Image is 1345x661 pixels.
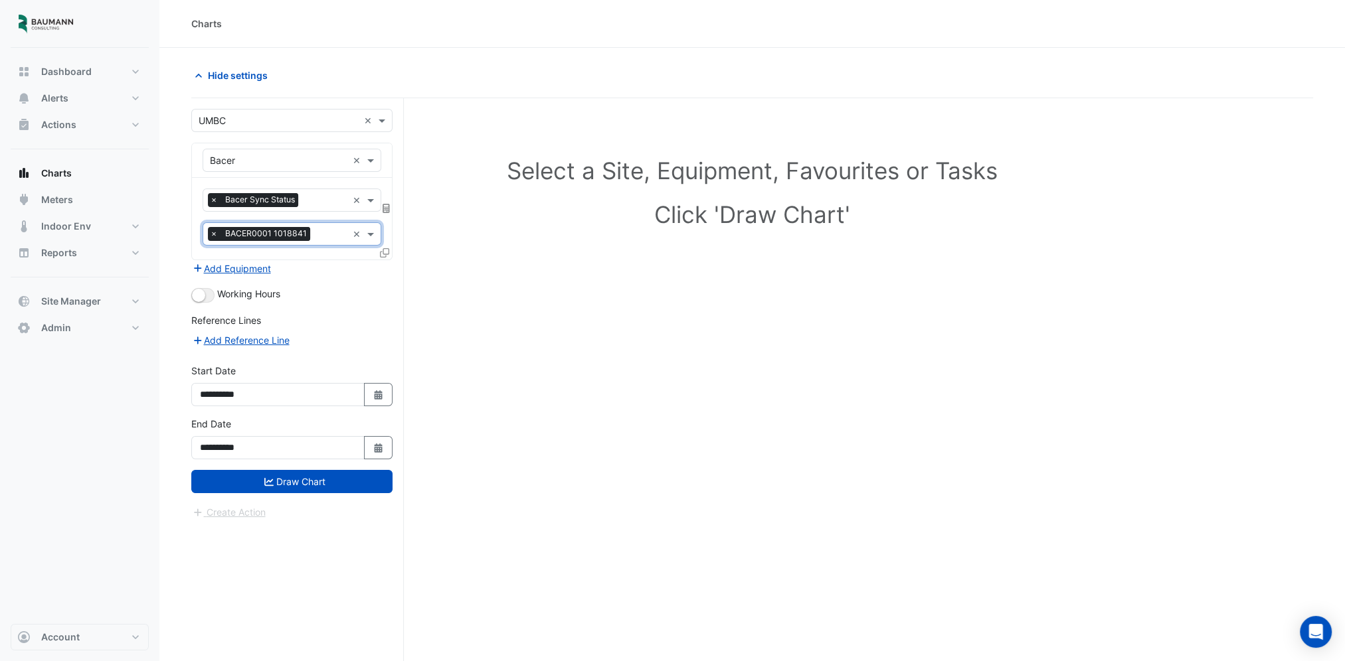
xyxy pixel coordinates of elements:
[41,246,77,259] span: Reports
[11,288,149,315] button: Site Manager
[17,167,31,180] app-icon: Charts
[11,624,149,650] button: Account
[17,295,31,308] app-icon: Site Manager
[217,288,280,299] span: Working Hours
[11,186,149,213] button: Meters
[17,65,31,78] app-icon: Dashboard
[380,247,389,258] span: Clone Favourites and Tasks from this Equipment to other Equipment
[11,315,149,341] button: Admin
[17,246,31,259] app-icon: Reports
[41,65,92,78] span: Dashboard
[1300,616,1332,648] div: Open Intercom Messenger
[41,630,80,644] span: Account
[381,202,393,214] span: Choose Function
[17,92,31,105] app-icon: Alerts
[353,227,364,241] span: Clear
[11,111,149,138] button: Actions
[41,118,76,131] span: Actions
[373,442,385,453] fa-icon: Select Date
[41,167,72,180] span: Charts
[221,200,1284,228] h1: Click 'Draw Chart'
[364,113,375,127] span: Clear
[208,68,268,82] span: Hide settings
[191,505,266,516] app-escalated-ticket-create-button: Please draw the charts first
[11,85,149,111] button: Alerts
[41,92,68,105] span: Alerts
[41,295,101,308] span: Site Manager
[11,240,149,266] button: Reports
[41,220,91,233] span: Indoor Env
[353,153,364,167] span: Clear
[17,193,31,206] app-icon: Meters
[191,261,272,276] button: Add Equipment
[222,193,298,206] span: Bacer Sync Status
[16,11,76,37] img: Company Logo
[191,332,290,348] button: Add Reference Line
[191,364,236,378] label: Start Date
[11,58,149,85] button: Dashboard
[41,193,73,206] span: Meters
[191,313,261,327] label: Reference Lines
[191,470,393,493] button: Draw Chart
[373,389,385,400] fa-icon: Select Date
[17,220,31,233] app-icon: Indoor Env
[17,118,31,131] app-icon: Actions
[221,157,1284,184] h1: Select a Site, Equipment, Favourites or Tasks
[222,227,310,240] span: BACER0001 1018841
[11,213,149,240] button: Indoor Env
[353,193,364,207] span: Clear
[41,321,71,334] span: Admin
[208,193,220,206] span: ×
[11,160,149,186] button: Charts
[208,227,220,240] span: ×
[191,417,231,431] label: End Date
[17,321,31,334] app-icon: Admin
[191,17,222,31] div: Charts
[191,64,276,87] button: Hide settings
